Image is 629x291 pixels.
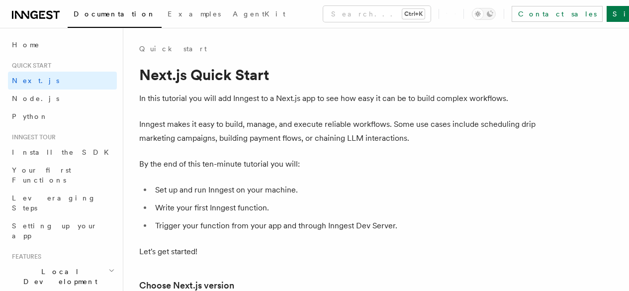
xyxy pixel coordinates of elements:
a: Python [8,107,117,125]
a: Home [8,36,117,54]
a: Documentation [68,3,162,28]
p: Inngest makes it easy to build, manage, and execute reliable workflows. Some use cases include sc... [139,117,537,145]
a: Quick start [139,44,207,54]
span: Setting up your app [12,222,97,240]
button: Toggle dark mode [472,8,496,20]
li: Write your first Inngest function. [152,201,537,215]
span: Next.js [12,77,59,85]
button: Search...Ctrl+K [323,6,431,22]
a: Examples [162,3,227,27]
p: Let's get started! [139,245,537,259]
span: Node.js [12,95,59,102]
h1: Next.js Quick Start [139,66,537,84]
a: Leveraging Steps [8,189,117,217]
span: Quick start [8,62,51,70]
span: Local Development [8,267,108,287]
span: Leveraging Steps [12,194,96,212]
span: Home [12,40,40,50]
span: Inngest tour [8,133,56,141]
li: Trigger your function from your app and through Inngest Dev Server. [152,219,537,233]
a: Install the SDK [8,143,117,161]
kbd: Ctrl+K [402,9,425,19]
a: AgentKit [227,3,291,27]
li: Set up and run Inngest on your machine. [152,183,537,197]
span: AgentKit [233,10,285,18]
a: Your first Functions [8,161,117,189]
span: Examples [168,10,221,18]
span: Your first Functions [12,166,71,184]
p: In this tutorial you will add Inngest to a Next.js app to see how easy it can be to build complex... [139,92,537,105]
span: Features [8,253,41,261]
span: Python [12,112,48,120]
a: Next.js [8,72,117,90]
a: Setting up your app [8,217,117,245]
button: Local Development [8,263,117,291]
a: Node.js [8,90,117,107]
span: Install the SDK [12,148,115,156]
a: Contact sales [512,6,603,22]
p: By the end of this ten-minute tutorial you will: [139,157,537,171]
span: Documentation [74,10,156,18]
